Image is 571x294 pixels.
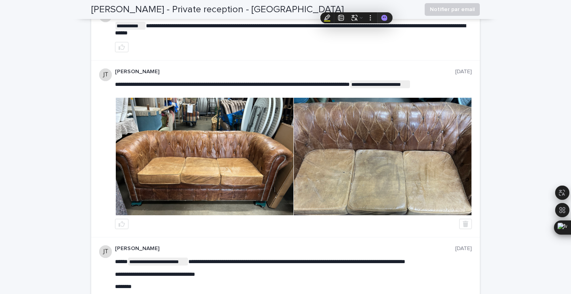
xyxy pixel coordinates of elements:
[425,3,480,16] button: Notifier par email
[430,6,475,13] span: Notifier par email
[115,219,128,229] button: like this post
[459,219,472,229] button: Delete post
[455,68,472,75] p: [DATE]
[455,245,472,252] p: [DATE]
[115,245,455,252] p: [PERSON_NAME]
[115,68,455,75] p: [PERSON_NAME]
[91,4,344,15] h2: [PERSON_NAME] - Private reception - [GEOGRAPHIC_DATA]
[115,42,128,52] button: like this post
